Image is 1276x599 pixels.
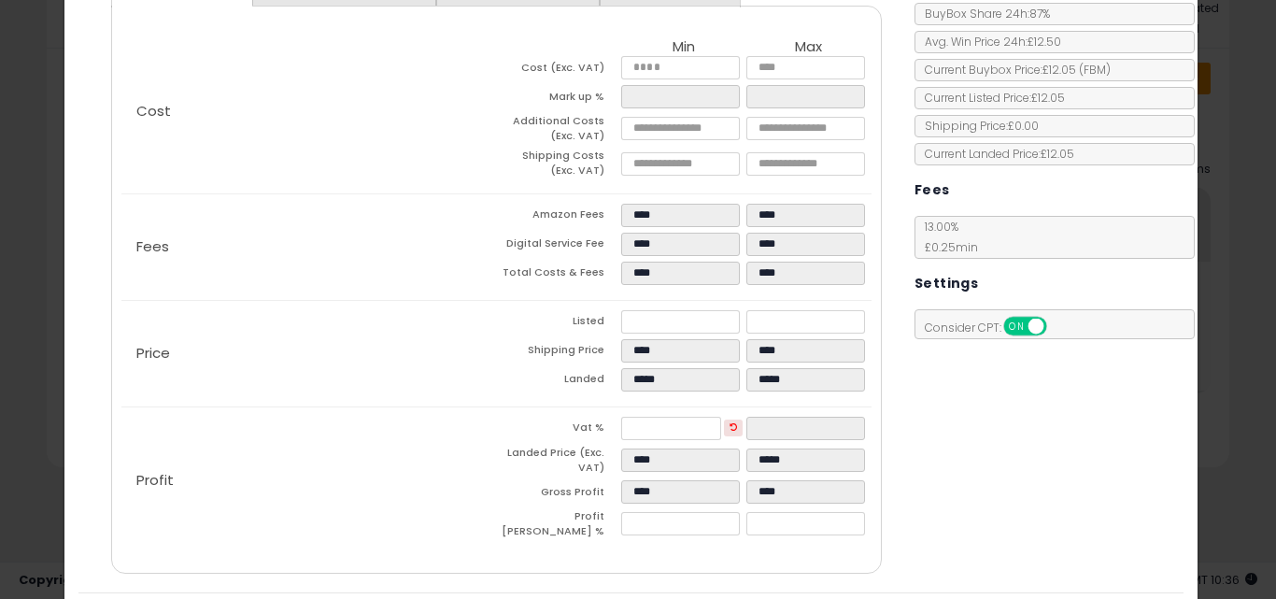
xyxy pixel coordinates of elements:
[496,446,621,480] td: Landed Price (Exc. VAT)
[914,178,950,202] h5: Fees
[496,262,621,291] td: Total Costs & Fees
[496,310,621,339] td: Listed
[496,509,621,544] td: Profit [PERSON_NAME] %
[121,473,497,488] p: Profit
[496,114,621,149] td: Additional Costs (Exc. VAT)
[1079,62,1111,78] span: ( FBM )
[1043,319,1073,335] span: OFF
[915,62,1111,78] span: Current Buybox Price:
[496,417,621,446] td: Vat %
[121,104,497,119] p: Cost
[121,239,497,254] p: Fees
[915,239,978,255] span: £0.25 min
[915,6,1050,21] span: BuyBox Share 24h: 87%
[496,56,621,85] td: Cost (Exc. VAT)
[496,368,621,397] td: Landed
[496,149,621,183] td: Shipping Costs (Exc. VAT)
[496,480,621,509] td: Gross Profit
[496,233,621,262] td: Digital Service Fee
[915,118,1039,134] span: Shipping Price: £0.00
[1005,319,1028,335] span: ON
[915,320,1071,335] span: Consider CPT:
[621,39,746,56] th: Min
[496,339,621,368] td: Shipping Price
[496,204,621,233] td: Amazon Fees
[915,90,1065,106] span: Current Listed Price: £12.05
[915,219,978,255] span: 13.00 %
[746,39,872,56] th: Max
[914,272,978,295] h5: Settings
[496,85,621,114] td: Mark up %
[915,146,1074,162] span: Current Landed Price: £12.05
[121,346,497,361] p: Price
[1042,62,1111,78] span: £12.05
[915,34,1061,50] span: Avg. Win Price 24h: £12.50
